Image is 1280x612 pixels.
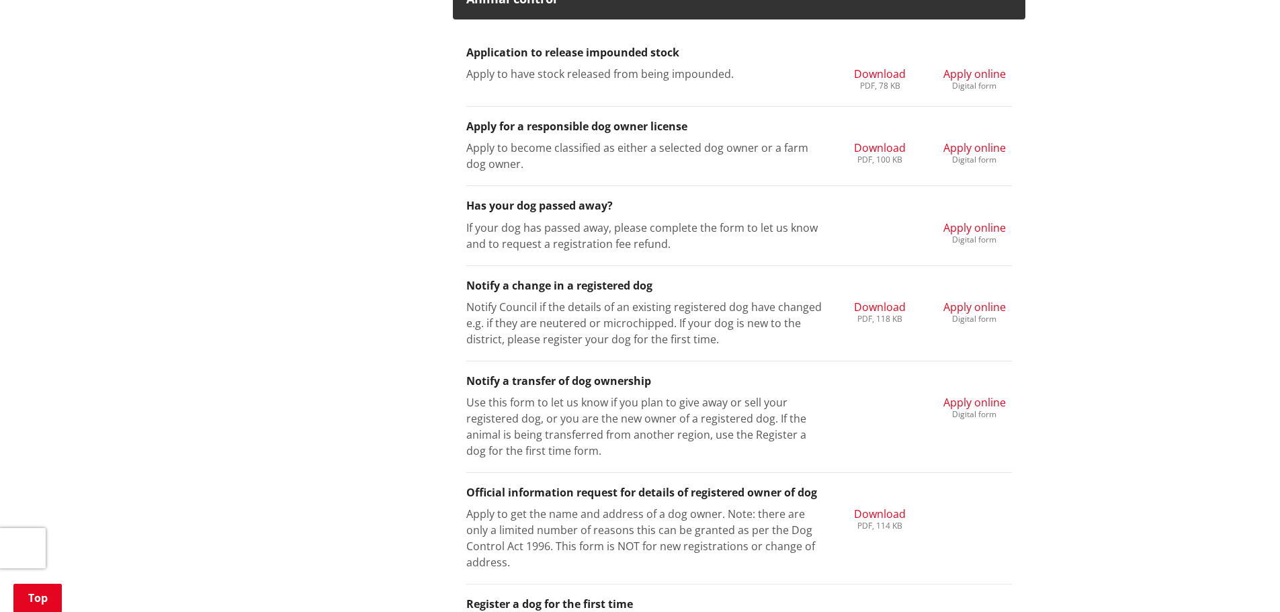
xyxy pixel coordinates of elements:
[466,46,1012,59] h3: Application to release impounded stock
[854,522,906,530] div: PDF, 114 KB
[943,236,1006,244] div: Digital form
[943,300,1006,314] span: Apply online
[943,394,1006,419] a: Apply online Digital form
[466,200,1012,212] h3: Has your dog passed away?
[854,507,906,521] span: Download
[466,299,823,347] p: Notify Council if the details of an existing registered dog have changed e.g. if they are neutere...
[854,315,906,323] div: PDF, 118 KB
[943,140,1006,164] a: Apply online Digital form
[854,300,906,314] span: Download
[466,220,823,252] p: If your dog has passed away, please complete the form to let us know and to request a registratio...
[854,82,906,90] div: PDF, 78 KB
[466,486,1012,499] h3: Official information request for details of registered owner of dog
[13,584,62,612] a: Top
[466,394,823,459] p: Use this form to let us know if you plan to give away or sell your registered dog, or you are the...
[466,120,1012,133] h3: Apply for a responsible dog owner license
[466,279,1012,292] h3: Notify a change in a registered dog
[1218,556,1267,604] iframe: Messenger Launcher
[943,156,1006,164] div: Digital form
[466,598,1012,611] h3: Register a dog for the first time
[854,67,906,81] span: Download
[943,66,1006,90] a: Apply online Digital form
[943,220,1006,244] a: Apply online Digital form
[943,140,1006,155] span: Apply online
[943,67,1006,81] span: Apply online
[943,410,1006,419] div: Digital form
[854,140,906,164] a: Download PDF, 100 KB
[943,395,1006,410] span: Apply online
[854,156,906,164] div: PDF, 100 KB
[466,375,1012,388] h3: Notify a transfer of dog ownership
[854,140,906,155] span: Download
[854,506,906,530] a: Download PDF, 114 KB
[466,140,823,172] p: Apply to become classified as either a selected dog owner or a farm dog owner.
[943,82,1006,90] div: Digital form
[943,299,1006,323] a: Apply online Digital form
[466,506,823,570] p: Apply to get the name and address of a dog owner. Note: there are only a limited number of reason...
[854,299,906,323] a: Download PDF, 118 KB
[466,66,823,82] p: Apply to have stock released from being impounded.
[854,66,906,90] a: Download PDF, 78 KB
[943,315,1006,323] div: Digital form
[943,220,1006,235] span: Apply online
